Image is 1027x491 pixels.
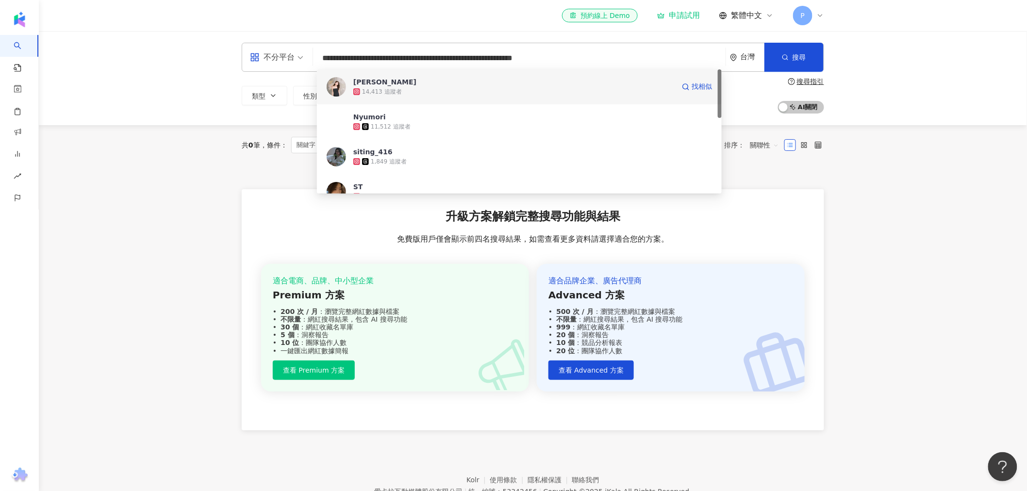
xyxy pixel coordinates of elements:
a: 找相似 [682,77,712,97]
strong: 不限量 [556,315,577,323]
span: 關鍵字：[URL][DOMAIN_NAME][DOMAIN_NAME] [291,137,460,153]
img: logo icon [12,12,27,27]
span: 條件 ： [260,141,287,149]
div: [PERSON_NAME] [353,77,416,87]
iframe: Help Scout Beacon - Open [988,452,1017,481]
span: 找相似 [692,82,712,92]
span: 性別 [303,92,317,100]
span: rise [14,166,21,188]
div: 適合品牌企業、廣告代理商 [548,276,793,286]
strong: 不限量 [281,315,301,323]
strong: 30 個 [281,323,299,331]
img: KOL Avatar [327,182,346,201]
strong: 500 次 / 月 [556,308,594,315]
div: Premium 方案 [273,288,517,302]
span: question-circle [788,78,795,85]
strong: 10 個 [556,339,575,346]
div: ST [353,182,363,192]
span: environment [730,54,737,61]
div: siting_416 [353,147,393,157]
button: 查看 Premium 方案 [273,360,355,380]
div: 適合電商、品牌、中小型企業 [273,276,517,286]
div: 14,413 追蹤者 [362,88,402,96]
img: KOL Avatar [327,112,346,131]
span: 搜尋 [793,53,806,61]
span: 查看 Advanced 方案 [559,366,624,374]
div: ：網紅收藏名單庫 [548,323,793,331]
div: 搜尋指引 [797,78,824,85]
div: 排序： [724,137,784,153]
strong: 20 個 [556,331,575,339]
button: 搜尋 [764,43,824,72]
div: 不分平台 [250,49,295,65]
button: 性別 [293,86,339,105]
strong: 10 位 [281,339,299,346]
div: 11,512 追蹤者 [371,123,411,131]
div: 1,849 追蹤者 [371,158,407,166]
span: 類型 [252,92,265,100]
img: KOL Avatar [327,77,346,97]
span: 關聯性 [750,137,779,153]
div: 共 筆 [242,141,260,149]
div: ：洞察報告 [548,331,793,339]
a: 申請試用 [657,11,700,20]
span: 繁體中文 [731,10,762,21]
button: 查看 Advanced 方案 [548,360,634,380]
div: 預約線上 Demo [570,11,630,20]
span: 查看 Premium 方案 [283,366,345,374]
span: 升級方案解鎖完整搜尋功能與結果 [446,209,620,225]
span: 0 [248,141,253,149]
div: ：網紅搜尋結果，包含 AI 搜尋功能 [273,315,517,323]
button: 類型 [242,86,287,105]
a: 使用條款 [490,476,528,484]
a: Kolr [466,476,490,484]
div: ：瀏覽完整網紅數據與檔案 [273,308,517,315]
a: 預約線上 Demo [562,9,638,22]
div: 1,110 追蹤者 [362,193,398,201]
div: ：競品分析報表 [548,339,793,346]
a: 隱私權保護 [528,476,572,484]
div: Nyumori [353,112,386,122]
strong: 999 [556,323,570,331]
a: search [14,35,33,73]
span: appstore [250,52,260,62]
div: 一鍵匯出網紅數據簡報 [273,347,517,355]
a: 聯絡我們 [572,476,599,484]
img: KOL Avatar [327,147,346,166]
strong: 5 個 [281,331,295,339]
div: Advanced 方案 [548,288,793,302]
div: ：洞察報告 [273,331,517,339]
div: ：網紅搜尋結果，包含 AI 搜尋功能 [548,315,793,323]
div: ：團隊協作人數 [548,347,793,355]
strong: 20 位 [556,347,575,355]
div: 台灣 [740,53,764,61]
span: P [801,10,805,21]
div: ：團隊協作人數 [273,339,517,346]
img: chrome extension [10,468,29,483]
span: 免費版用戶僅會顯示前四名搜尋結果，如需查看更多資料請選擇適合您的方案。 [397,234,669,245]
strong: 200 次 / 月 [281,308,318,315]
div: ：瀏覽完整網紅數據與檔案 [548,308,793,315]
div: ：網紅收藏名單庫 [273,323,517,331]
